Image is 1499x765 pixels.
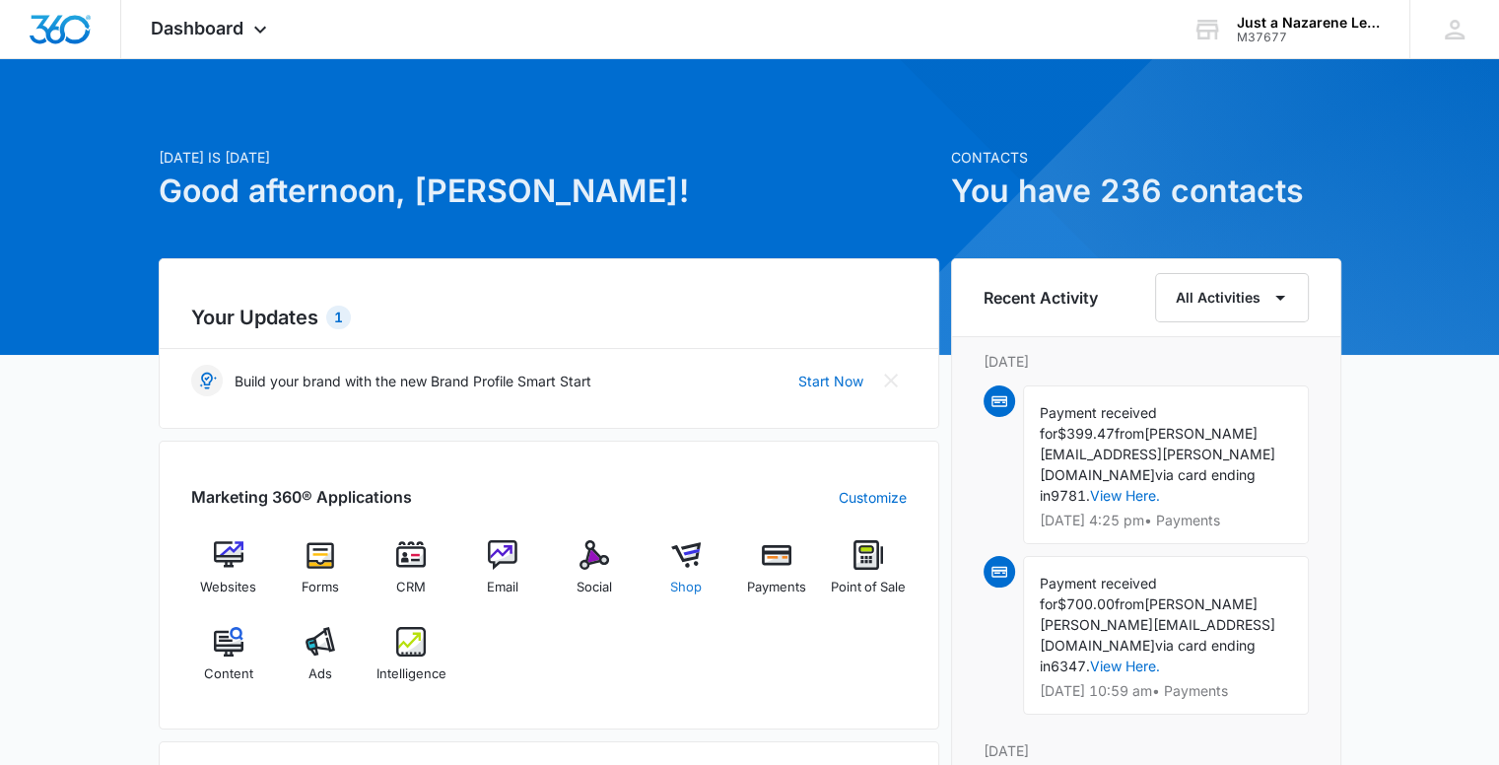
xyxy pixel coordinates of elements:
[875,365,907,396] button: Close
[159,147,939,168] p: [DATE] is [DATE]
[1051,658,1090,674] span: 6347.
[487,578,518,597] span: Email
[798,371,863,391] a: Start Now
[1237,15,1381,31] div: account name
[1040,575,1157,612] span: Payment received for
[1090,487,1160,504] a: View Here.
[282,627,358,698] a: Ads
[204,664,253,684] span: Content
[235,371,591,391] p: Build your brand with the new Brand Profile Smart Start
[1040,446,1275,483] span: [EMAIL_ADDRESS][PERSON_NAME][DOMAIN_NAME]
[374,540,449,611] a: CRM
[396,578,426,597] span: CRM
[151,18,243,38] span: Dashboard
[282,540,358,611] a: Forms
[302,578,339,597] span: Forms
[200,578,256,597] span: Websites
[159,168,939,215] h1: Good afternoon, [PERSON_NAME]!
[647,540,723,611] a: Shop
[1115,595,1144,612] span: from
[1040,684,1292,698] p: [DATE] 10:59 am • Payments
[557,540,633,611] a: Social
[191,627,267,698] a: Content
[191,485,412,509] h2: Marketing 360® Applications
[951,168,1341,215] h1: You have 236 contacts
[831,540,907,611] a: Point of Sale
[1040,616,1275,654] span: [PERSON_NAME][EMAIL_ADDRESS][DOMAIN_NAME]
[191,540,267,611] a: Websites
[1144,595,1258,612] span: [PERSON_NAME]
[1155,273,1309,322] button: All Activities
[984,740,1309,761] p: [DATE]
[577,578,612,597] span: Social
[326,306,351,329] div: 1
[191,303,907,332] h2: Your Updates
[1144,425,1258,442] span: [PERSON_NAME]
[1040,514,1292,527] p: [DATE] 4:25 pm • Payments
[739,540,815,611] a: Payments
[1115,425,1144,442] span: from
[831,578,906,597] span: Point of Sale
[1057,595,1115,612] span: $700.00
[1057,425,1115,442] span: $399.47
[1090,658,1160,674] a: View Here.
[839,487,907,508] a: Customize
[308,664,332,684] span: Ads
[951,147,1341,168] p: Contacts
[1040,404,1157,442] span: Payment received for
[374,627,449,698] a: Intelligence
[670,578,702,597] span: Shop
[376,664,446,684] span: Intelligence
[1051,487,1090,504] span: 9781.
[465,540,541,611] a: Email
[984,286,1098,310] h6: Recent Activity
[747,578,806,597] span: Payments
[1237,31,1381,44] div: account id
[984,351,1309,372] p: [DATE]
